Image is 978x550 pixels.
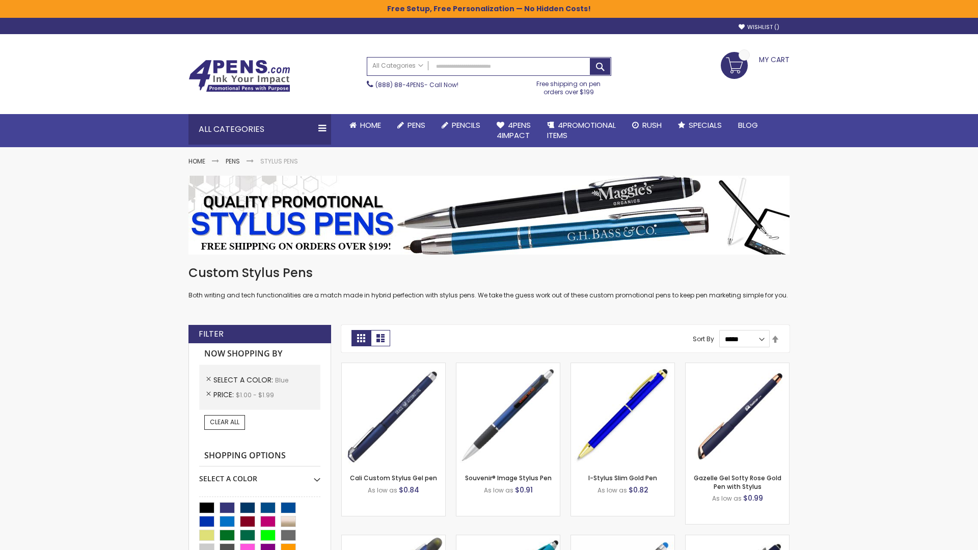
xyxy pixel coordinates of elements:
[670,114,730,136] a: Specials
[367,58,428,74] a: All Categories
[743,493,763,503] span: $0.99
[629,485,648,495] span: $0.82
[199,328,224,340] strong: Filter
[375,80,458,89] span: - Call Now!
[456,363,560,466] img: Souvenir® Image Stylus Pen-Blue
[204,415,245,429] a: Clear All
[188,176,790,255] img: Stylus Pens
[730,114,766,136] a: Blog
[571,363,674,466] img: I-Stylus Slim Gold-Blue
[456,363,560,371] a: Souvenir® Image Stylus Pen-Blue
[351,330,371,346] strong: Grid
[188,265,790,300] div: Both writing and tech functionalities are a match made in hybrid perfection with stylus pens. We ...
[389,114,433,136] a: Pens
[275,376,288,384] span: Blue
[547,120,616,141] span: 4PROMOTIONAL ITEMS
[210,418,239,426] span: Clear All
[452,120,480,130] span: Pencils
[588,474,657,482] a: I-Stylus Slim Gold Pen
[571,535,674,543] a: Islander Softy Gel with Stylus - ColorJet Imprint-Blue
[342,535,445,543] a: Souvenir® Jalan Highlighter Stylus Pen Combo-Blue
[226,157,240,166] a: Pens
[213,375,275,385] span: Select A Color
[350,474,437,482] a: Cali Custom Stylus Gel pen
[686,363,789,371] a: Gazelle Gel Softy Rose Gold Pen with Stylus-Blue
[372,62,423,70] span: All Categories
[597,486,627,494] span: As low as
[433,114,488,136] a: Pencils
[375,80,424,89] a: (888) 88-4PENS
[236,391,274,399] span: $1.00 - $1.99
[341,114,389,136] a: Home
[712,494,742,503] span: As low as
[360,120,381,130] span: Home
[368,486,397,494] span: As low as
[456,535,560,543] a: Neon Stylus Highlighter-Pen Combo-Blue
[342,363,445,466] img: Cali Custom Stylus Gel pen-Blue
[465,474,552,482] a: Souvenir® Image Stylus Pen
[199,466,320,484] div: Select A Color
[515,485,533,495] span: $0.91
[738,120,758,130] span: Blog
[689,120,722,130] span: Specials
[399,485,419,495] span: $0.84
[539,114,624,147] a: 4PROMOTIONALITEMS
[407,120,425,130] span: Pens
[188,157,205,166] a: Home
[642,120,662,130] span: Rush
[571,363,674,371] a: I-Stylus Slim Gold-Blue
[199,343,320,365] strong: Now Shopping by
[739,23,779,31] a: Wishlist
[188,265,790,281] h1: Custom Stylus Pens
[199,445,320,467] strong: Shopping Options
[624,114,670,136] a: Rush
[488,114,539,147] a: 4Pens4impact
[686,535,789,543] a: Custom Soft Touch® Metal Pens with Stylus-Blue
[497,120,531,141] span: 4Pens 4impact
[188,60,290,92] img: 4Pens Custom Pens and Promotional Products
[526,76,612,96] div: Free shipping on pen orders over $199
[694,474,781,490] a: Gazelle Gel Softy Rose Gold Pen with Stylus
[188,114,331,145] div: All Categories
[342,363,445,371] a: Cali Custom Stylus Gel pen-Blue
[260,157,298,166] strong: Stylus Pens
[484,486,513,494] span: As low as
[686,363,789,466] img: Gazelle Gel Softy Rose Gold Pen with Stylus-Blue
[213,390,236,400] span: Price
[693,335,714,343] label: Sort By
